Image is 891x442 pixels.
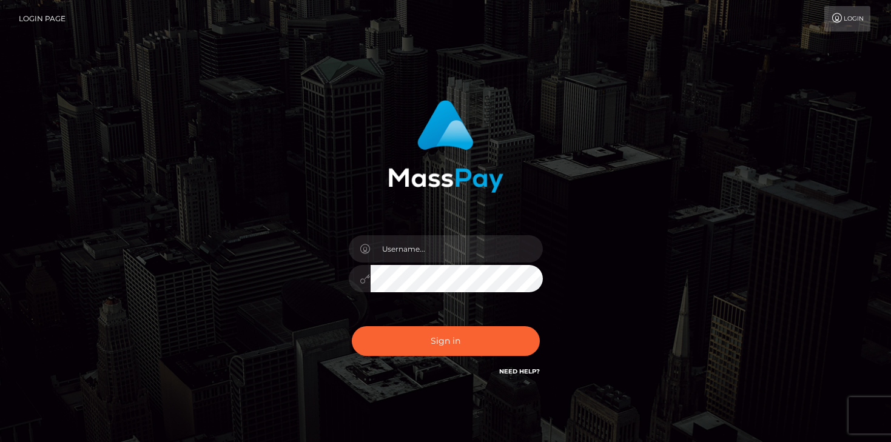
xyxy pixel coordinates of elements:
a: Login [824,6,870,32]
img: MassPay Login [388,100,503,193]
button: Sign in [352,326,540,356]
a: Login Page [19,6,66,32]
a: Need Help? [499,367,540,375]
input: Username... [371,235,543,263]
